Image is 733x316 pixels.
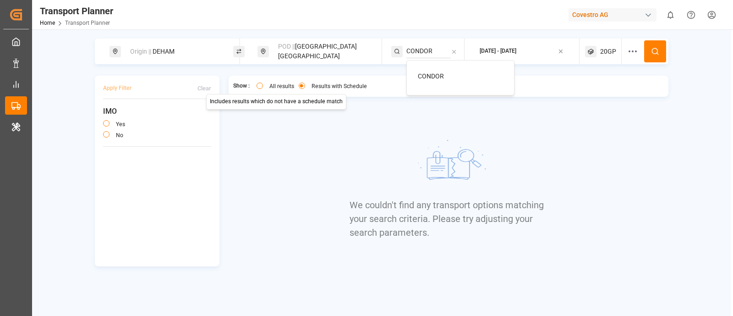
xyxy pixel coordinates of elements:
[681,5,701,25] button: Help Center
[233,82,250,90] span: Show :
[380,129,517,198] img: No results
[273,38,372,65] div: [GEOGRAPHIC_DATA] [GEOGRAPHIC_DATA]
[197,80,211,96] button: Clear
[125,43,224,60] div: DEHAM
[470,43,574,61] button: [DATE] - [DATE]
[40,4,113,18] div: Transport Planner
[103,106,211,117] span: IMO
[206,94,346,110] div: Includes results which do not have a schedule match
[480,47,516,55] div: [DATE] - [DATE]
[406,44,451,58] input: Search Service String
[278,43,295,50] span: POD ||
[660,5,681,25] button: show 0 new notifications
[197,84,211,93] div: Clear
[269,83,294,89] label: All results
[569,6,660,23] button: Covestro AG
[600,47,616,56] span: 20GP
[569,8,656,22] div: Covestro AG
[312,83,367,89] label: Results with Schedule
[40,20,55,26] a: Home
[130,48,151,55] span: Origin ||
[350,198,547,239] p: We couldn't find any transport options matching your search criteria. Please try adjusting your s...
[116,133,123,138] label: no
[116,122,125,127] label: yes
[418,72,444,80] span: CONDOR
